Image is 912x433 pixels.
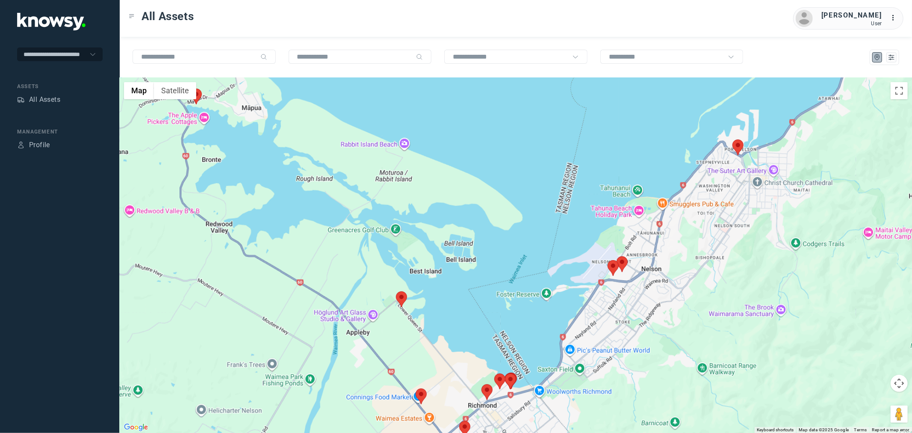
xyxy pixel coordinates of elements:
[891,13,901,23] div: :
[154,82,196,99] button: Show satellite imagery
[799,427,849,432] span: Map data ©2025 Google
[821,10,882,21] div: [PERSON_NAME]
[142,9,194,24] span: All Assets
[874,53,881,61] div: Map
[888,53,895,61] div: List
[891,13,901,24] div: :
[29,95,60,105] div: All Assets
[29,140,50,150] div: Profile
[416,53,423,60] div: Search
[17,13,86,30] img: Application Logo
[891,375,908,392] button: Map camera controls
[260,53,267,60] div: Search
[17,96,25,104] div: Assets
[891,406,908,423] button: Drag Pegman onto the map to open Street View
[757,427,794,433] button: Keyboard shortcuts
[129,13,135,19] div: Toggle Menu
[872,427,909,432] a: Report a map error
[122,422,150,433] a: Open this area in Google Maps (opens a new window)
[122,422,150,433] img: Google
[796,10,813,27] img: avatar.png
[17,95,60,105] a: AssetsAll Assets
[17,128,103,136] div: Management
[17,140,50,150] a: ProfileProfile
[891,82,908,99] button: Toggle fullscreen view
[854,427,867,432] a: Terms (opens in new tab)
[17,141,25,149] div: Profile
[124,82,154,99] button: Show street map
[891,15,900,21] tspan: ...
[17,83,103,90] div: Assets
[821,21,882,27] div: User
